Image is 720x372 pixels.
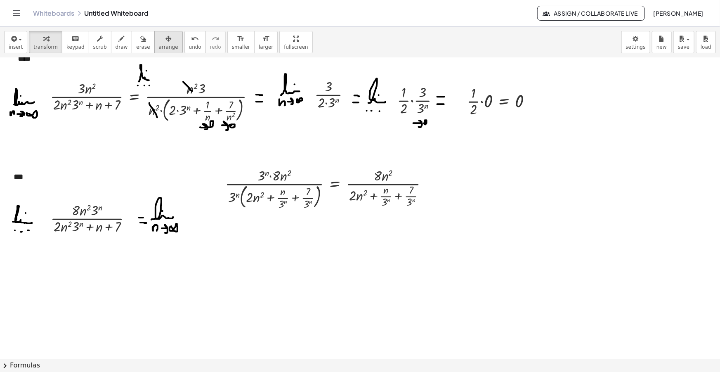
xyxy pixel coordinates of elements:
[652,31,672,53] button: new
[237,34,245,44] i: format_size
[262,34,270,44] i: format_size
[701,44,711,50] span: load
[66,44,85,50] span: keypad
[128,125,141,138] div: Apply the same math to both sides of the equation
[205,31,226,53] button: redoredo
[279,31,312,53] button: fullscreen
[9,44,23,50] span: insert
[132,31,154,53] button: erase
[647,6,710,21] button: [PERSON_NAME]
[696,31,716,53] button: load
[673,31,694,53] button: save
[232,44,250,50] span: smaller
[191,34,199,44] i: undo
[678,44,689,50] span: save
[29,31,62,53] button: transform
[136,44,150,50] span: erase
[184,31,206,53] button: undoundo
[4,31,27,53] button: insert
[10,7,23,20] button: Toggle navigation
[33,44,58,50] span: transform
[93,44,107,50] span: scrub
[159,44,178,50] span: arrange
[33,9,74,17] a: Whiteboards
[154,31,183,53] button: arrange
[89,31,111,53] button: scrub
[259,44,273,50] span: larger
[544,9,638,17] span: Assign / Collaborate Live
[111,31,132,53] button: draw
[227,31,255,53] button: format_sizesmaller
[656,44,667,50] span: new
[626,44,646,50] span: settings
[116,44,128,50] span: draw
[189,44,201,50] span: undo
[212,34,220,44] i: redo
[653,9,703,17] span: [PERSON_NAME]
[328,212,342,225] div: Apply the same math to both sides of the equation
[621,31,650,53] button: settings
[71,34,79,44] i: keyboard
[284,44,308,50] span: fullscreen
[537,6,645,21] button: Assign / Collaborate Live
[210,44,221,50] span: redo
[254,31,278,53] button: format_sizelarger
[62,31,89,53] button: keyboardkeypad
